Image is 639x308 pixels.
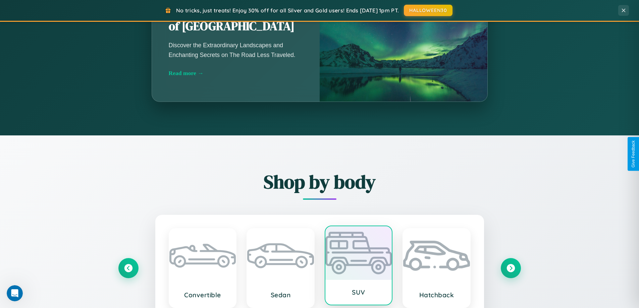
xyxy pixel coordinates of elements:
h3: SUV [332,288,385,296]
p: Discover the Extraordinary Landscapes and Enchanting Secrets on The Road Less Traveled. [169,41,303,59]
div: Read more → [169,70,303,77]
h3: Sedan [254,291,307,299]
span: No tricks, just treats! Enjoy 30% off for all Silver and Gold users! Ends [DATE] 1pm PT. [176,7,399,14]
iframe: Intercom live chat [7,285,23,301]
h3: Convertible [176,291,229,299]
button: HALLOWEEN30 [404,5,452,16]
h2: Unearthing the Mystique of [GEOGRAPHIC_DATA] [169,3,303,34]
h2: Shop by body [118,169,521,195]
div: Give Feedback [631,140,636,168]
h3: Hatchback [410,291,463,299]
